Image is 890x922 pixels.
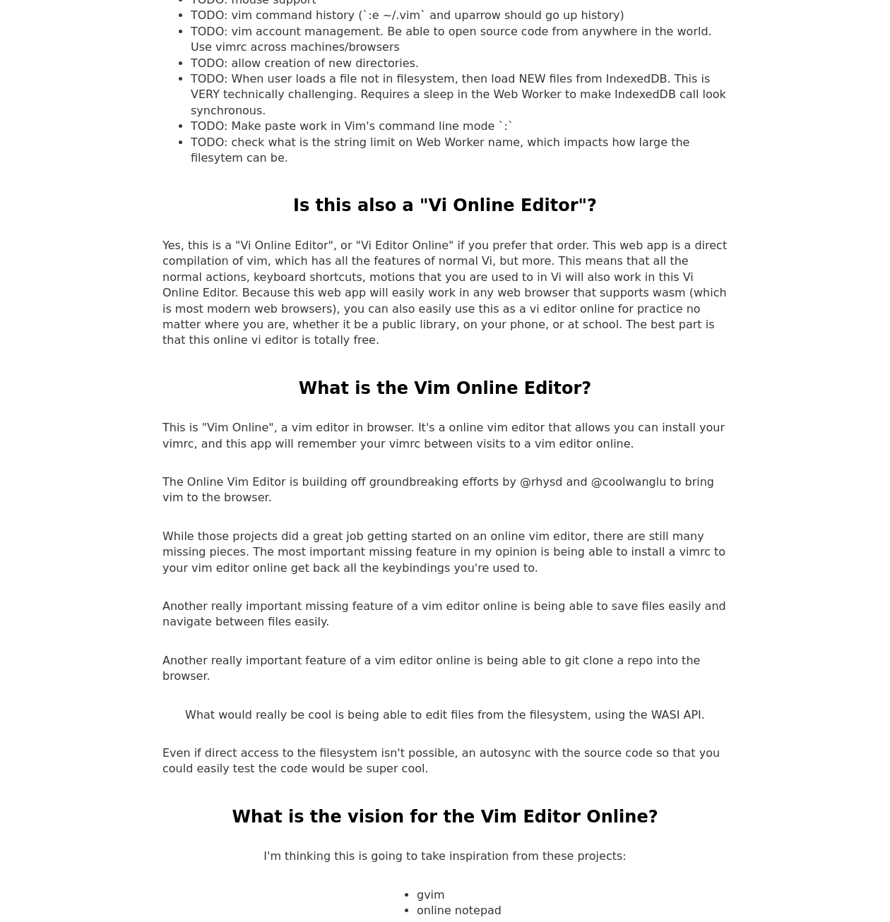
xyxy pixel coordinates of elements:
[191,119,728,134] li: TODO: Make paste work in Vim's command line mode `:`
[191,135,728,167] li: TODO: check what is the string limit on Web Worker name, which impacts how large the filesytem ca...
[417,887,502,903] li: gvim
[162,238,728,349] p: Yes, this is a "Vi Online Editor", or "Vi Editor Online" if you prefer that order. This web app i...
[162,474,728,506] p: The Online Vim Editor is building off groundbreaking efforts by @rhysd and @coolwanglu to bring v...
[162,599,728,630] p: Another really important missing feature of a vim editor online is being able to save files easil...
[293,194,597,218] h2: Is this also a "Vi Online Editor"?
[191,8,728,23] li: TODO: vim command history (`:e ~/.vim` and uparrow should go up history)
[162,653,728,685] p: Another really important feature of a vim editor online is being able to git clone a repo into th...
[263,849,626,864] p: I'm thinking this is going to take inspiration from these projects:
[417,903,502,918] li: online notepad
[162,420,728,452] p: This is "Vim Online", a vim editor in browser. It's a online vim editor that allows you can insta...
[162,529,728,576] p: While those projects did a great job getting started on an online vim editor, there are still man...
[232,806,658,830] h2: What is the vision for the Vim Editor Online?
[191,56,728,71] li: TODO: allow creation of new directories.
[162,746,728,777] p: Even if direct access to the filesystem isn't possible, an autosync with the source code so that ...
[185,707,705,723] p: What would really be cool is being able to edit files from the filesystem, using the WASI API.
[299,377,592,401] h2: What is the Vim Online Editor?
[191,24,728,56] li: TODO: vim account management. Be able to open source code from anywhere in the world. Use vimrc a...
[191,71,728,119] li: TODO: When user loads a file not in filesystem, then load NEW files from IndexedDB. This is VERY ...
